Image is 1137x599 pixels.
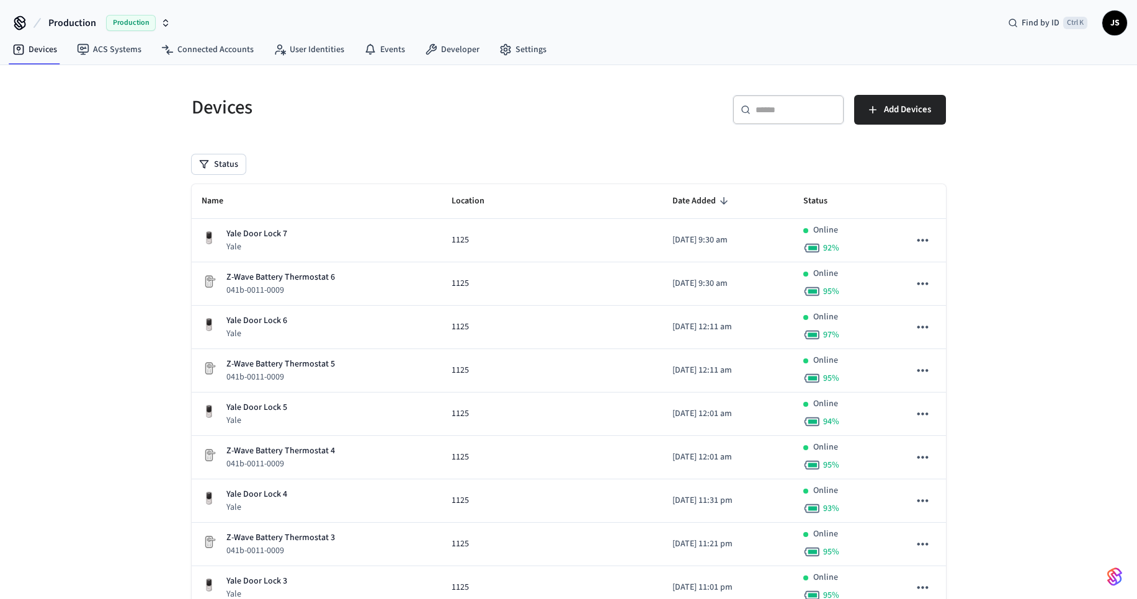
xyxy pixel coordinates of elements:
img: Placeholder Lock Image [202,448,216,463]
p: Z-Wave Battery Thermostat 4 [226,445,335,458]
span: 92 % [823,242,839,254]
p: [DATE] 12:01 am [672,407,783,420]
p: Z-Wave Battery Thermostat 6 [226,271,335,284]
p: Yale Door Lock 3 [226,575,287,588]
a: ACS Systems [67,38,151,61]
img: Placeholder Lock Image [202,535,216,549]
button: JS [1102,11,1127,35]
p: Online [813,311,838,324]
h5: Devices [192,95,561,120]
p: Yale Door Lock 7 [226,228,287,241]
p: Yale [226,501,287,513]
p: 041b-0011-0009 [226,458,335,470]
span: 95 % [823,546,839,558]
img: Placeholder Lock Image [202,274,216,289]
p: Yale Door Lock 5 [226,401,287,414]
a: Devices [2,38,67,61]
span: Date Added [672,192,732,211]
img: SeamLogoGradient.69752ec5.svg [1107,567,1122,587]
p: Z-Wave Battery Thermostat 5 [226,358,335,371]
button: Status [192,154,246,174]
p: Online [813,397,838,410]
span: Name [202,192,239,211]
img: Yale Assure Touchscreen Wifi Smart Lock, Satin Nickel, Front [202,404,216,419]
p: Online [813,484,838,497]
span: 1125 [452,538,469,551]
p: Yale Door Lock 4 [226,488,287,501]
span: Ctrl K [1063,17,1087,29]
p: [DATE] 11:01 pm [672,581,783,594]
span: 1125 [452,581,469,594]
span: 95 % [823,459,839,471]
span: Status [803,192,844,211]
p: 041b-0011-0009 [226,544,335,557]
span: 1125 [452,321,469,334]
span: Production [48,16,96,30]
span: 1125 [452,407,469,420]
div: Find by IDCtrl K [998,12,1097,34]
p: Yale [226,414,287,427]
span: 93 % [823,502,839,515]
p: Yale Door Lock 6 [226,314,287,327]
span: 1125 [452,364,469,377]
p: [DATE] 11:21 pm [672,538,783,551]
p: Online [813,571,838,584]
p: [DATE] 9:30 am [672,277,783,290]
span: 94 % [823,415,839,428]
a: Settings [489,38,556,61]
span: 1125 [452,451,469,464]
a: Connected Accounts [151,38,264,61]
p: [DATE] 9:30 am [672,234,783,247]
p: 041b-0011-0009 [226,284,335,296]
p: Online [813,354,838,367]
p: Online [813,224,838,237]
img: Yale Assure Touchscreen Wifi Smart Lock, Satin Nickel, Front [202,578,216,593]
p: Yale [226,241,287,253]
a: Events [354,38,415,61]
span: JS [1104,12,1126,34]
span: 1125 [452,234,469,247]
img: Yale Assure Touchscreen Wifi Smart Lock, Satin Nickel, Front [202,491,216,506]
p: Z-Wave Battery Thermostat 3 [226,531,335,544]
p: Yale [226,327,287,340]
p: 041b-0011-0009 [226,371,335,383]
p: [DATE] 12:01 am [672,451,783,464]
span: Production [106,15,156,31]
span: 95 % [823,285,839,298]
p: [DATE] 12:11 am [672,321,783,334]
span: 97 % [823,329,839,341]
span: Location [452,192,501,211]
a: Developer [415,38,489,61]
span: 1125 [452,277,469,290]
img: Placeholder Lock Image [202,361,216,376]
span: Add Devices [884,102,931,118]
a: User Identities [264,38,354,61]
img: Yale Assure Touchscreen Wifi Smart Lock, Satin Nickel, Front [202,231,216,246]
p: [DATE] 12:11 am [672,364,783,377]
span: 95 % [823,372,839,384]
p: Online [813,441,838,454]
button: Add Devices [854,95,946,125]
span: Find by ID [1022,17,1059,29]
p: [DATE] 11:31 pm [672,494,783,507]
p: Online [813,267,838,280]
img: Yale Assure Touchscreen Wifi Smart Lock, Satin Nickel, Front [202,317,216,332]
span: 1125 [452,494,469,507]
p: Online [813,528,838,541]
